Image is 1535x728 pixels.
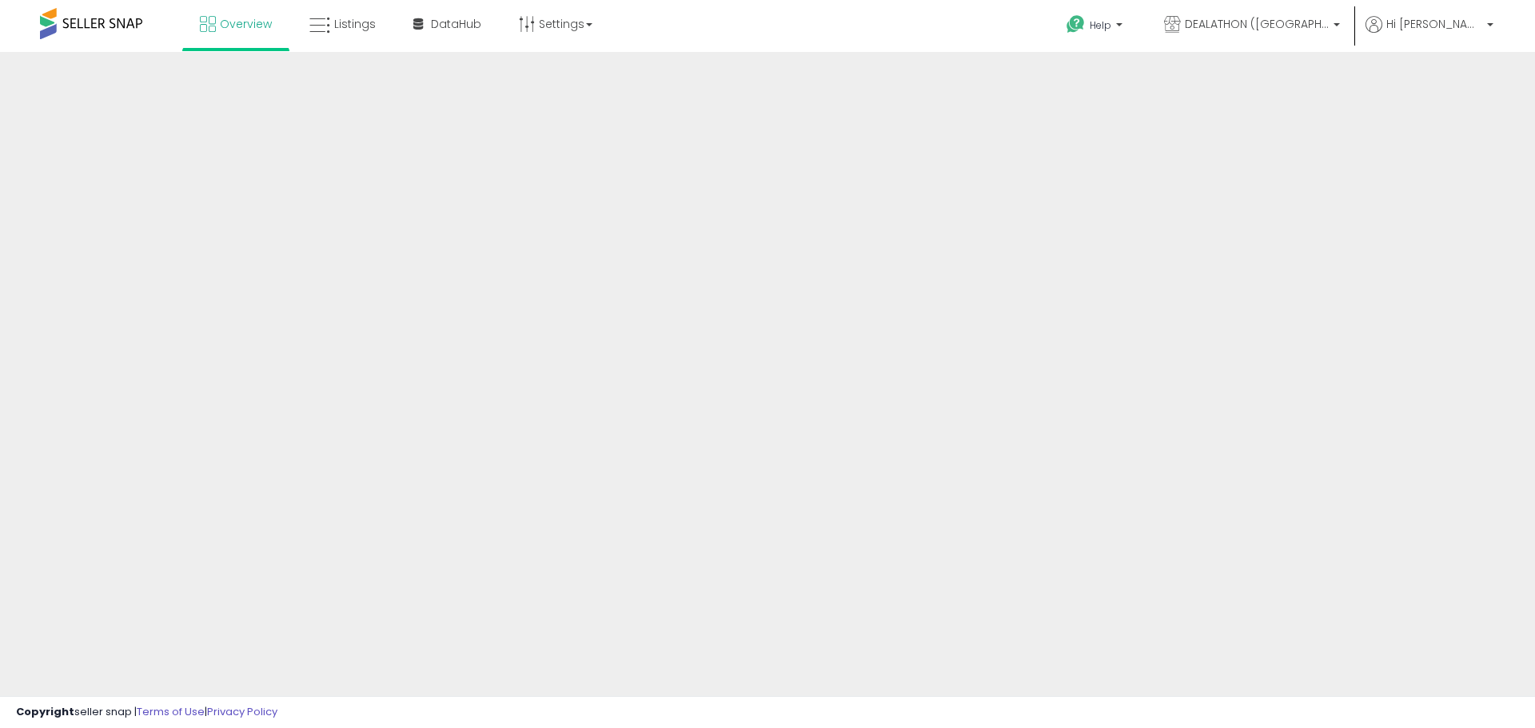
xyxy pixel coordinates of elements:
[1090,18,1111,32] span: Help
[1066,14,1086,34] i: Get Help
[334,16,376,32] span: Listings
[1386,16,1482,32] span: Hi [PERSON_NAME]
[1185,16,1329,32] span: DEALATHON ([GEOGRAPHIC_DATA])
[16,705,277,720] div: seller snap | |
[220,16,272,32] span: Overview
[431,16,481,32] span: DataHub
[16,704,74,719] strong: Copyright
[137,704,205,719] a: Terms of Use
[1366,16,1493,52] a: Hi [PERSON_NAME]
[1054,2,1138,52] a: Help
[207,704,277,719] a: Privacy Policy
